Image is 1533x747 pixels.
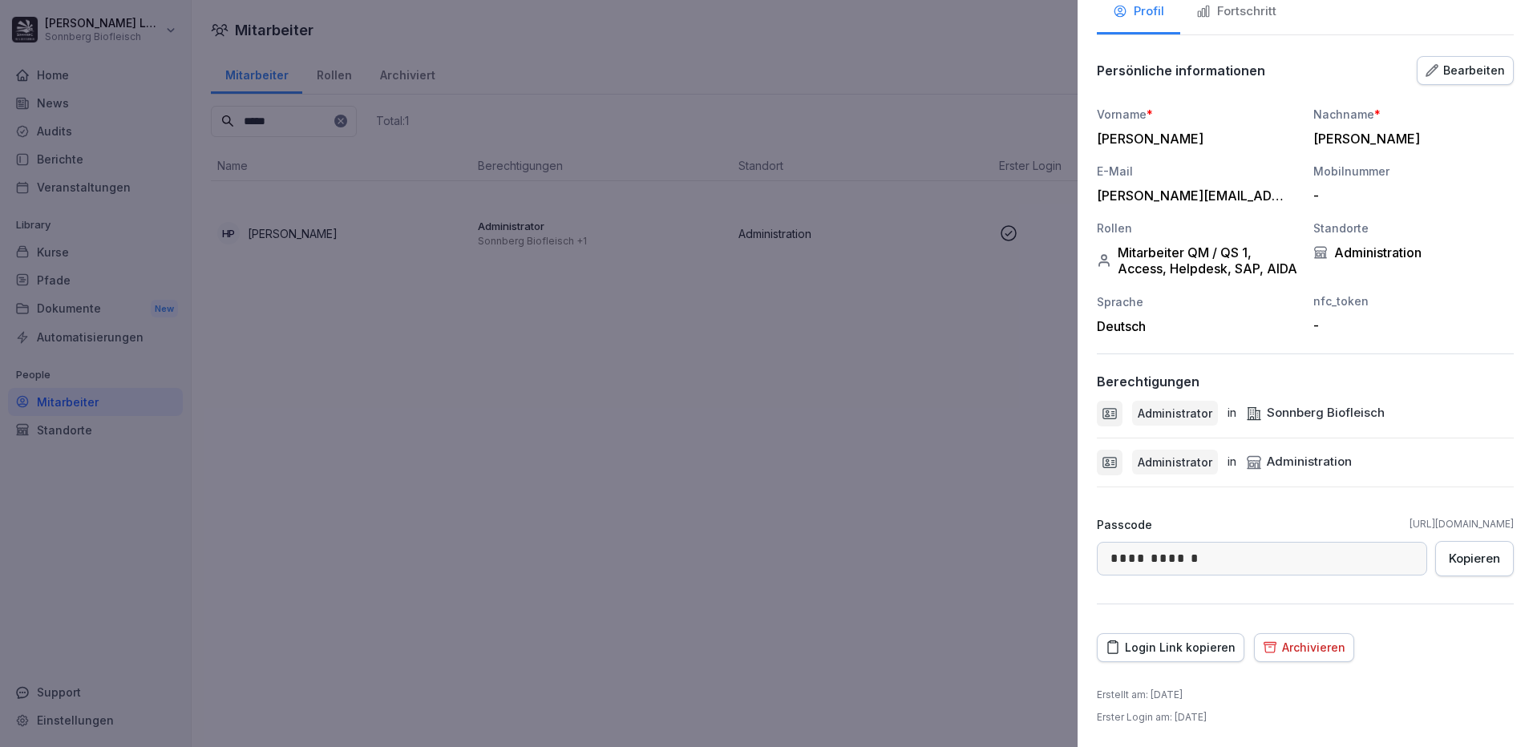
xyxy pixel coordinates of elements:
div: Rollen [1097,220,1297,236]
div: Standorte [1313,220,1514,236]
div: Mitarbeiter QM / QS 1, Access, Helpdesk, SAP, AIDA [1097,244,1297,277]
p: Persönliche informationen [1097,63,1265,79]
div: Bearbeiten [1426,62,1505,79]
div: Login Link kopieren [1106,639,1236,656]
div: [PERSON_NAME] [1097,131,1289,147]
p: in [1228,404,1236,422]
div: Mobilnummer [1313,163,1514,180]
div: Fortschritt [1196,2,1276,21]
div: Sonnberg Biofleisch [1246,404,1385,422]
div: nfc_token [1313,293,1514,309]
p: Administrator [1138,405,1212,422]
div: Sprache [1097,293,1297,310]
button: Archivieren [1254,633,1354,662]
div: [PERSON_NAME] [1313,131,1506,147]
div: [PERSON_NAME][EMAIL_ADDRESS][DOMAIN_NAME] [1097,188,1289,204]
div: Profil [1113,2,1164,21]
div: Deutsch [1097,318,1297,334]
button: Login Link kopieren [1097,633,1244,662]
div: Nachname [1313,106,1514,123]
p: Erstellt am : [DATE] [1097,688,1183,702]
div: Administration [1313,244,1514,260]
div: - [1313,188,1506,204]
p: in [1228,453,1236,471]
p: Erster Login am : [DATE] [1097,710,1207,725]
p: Administrator [1138,454,1212,470]
button: Kopieren [1435,541,1514,576]
div: Archivieren [1263,639,1345,656]
button: Bearbeiten [1417,56,1514,85]
div: Vorname [1097,106,1297,123]
div: Administration [1246,453,1352,471]
a: [URL][DOMAIN_NAME] [1410,517,1514,531]
div: Kopieren [1449,550,1500,567]
p: Passcode [1097,516,1152,533]
div: E-Mail [1097,163,1297,180]
div: - [1313,317,1506,333]
p: Berechtigungen [1097,373,1199,390]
